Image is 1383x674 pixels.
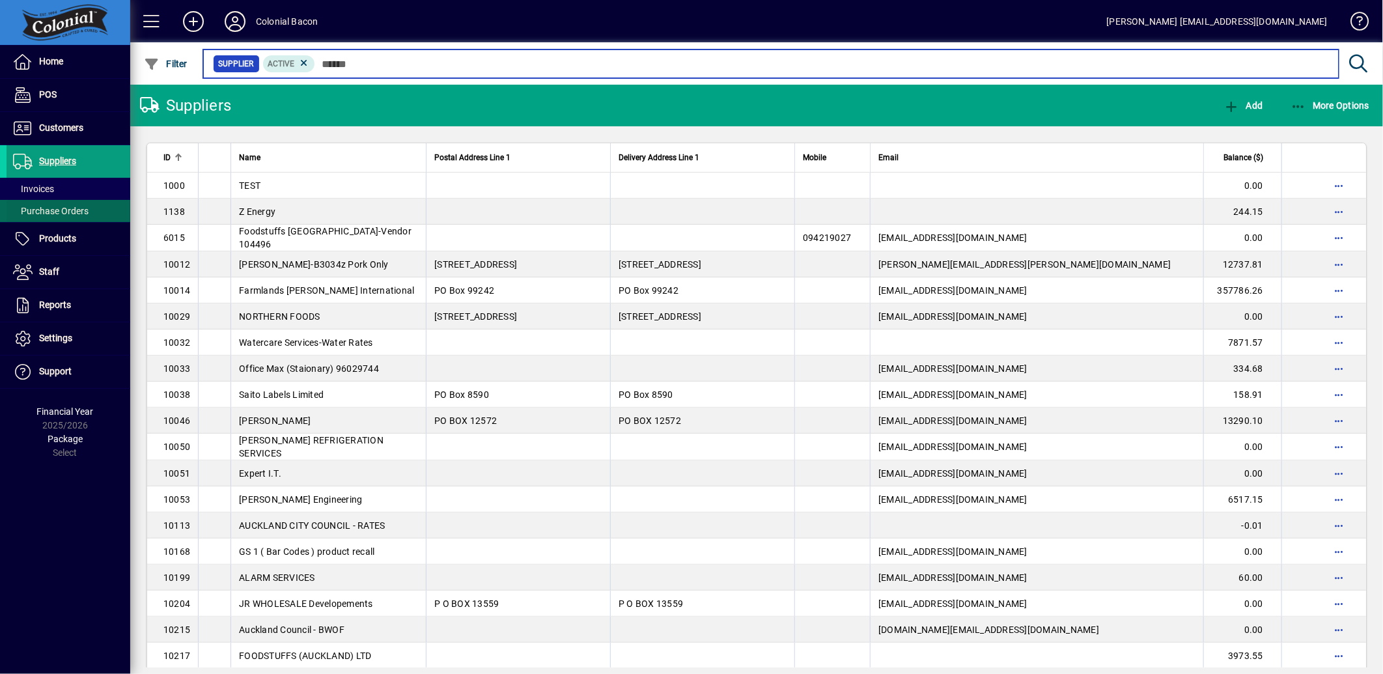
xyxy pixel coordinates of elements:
[7,112,130,145] a: Customers
[1329,201,1350,222] button: More options
[1341,3,1367,45] a: Knowledge Base
[1329,410,1350,431] button: More options
[434,311,517,322] span: [STREET_ADDRESS]
[7,256,130,288] a: Staff
[173,10,214,33] button: Add
[163,180,185,191] span: 1000
[1329,436,1350,457] button: More options
[434,285,494,296] span: PO Box 99242
[1203,617,1281,643] td: 0.00
[39,300,71,310] span: Reports
[239,389,324,400] span: Saito Labels Limited
[239,206,275,217] span: Z Energy
[163,363,190,374] span: 10033
[214,10,256,33] button: Profile
[239,546,374,557] span: GS 1 ( Bar Codes ) product recall
[878,363,1027,374] span: [EMAIL_ADDRESS][DOMAIN_NAME]
[619,311,701,322] span: [STREET_ADDRESS]
[239,415,311,426] span: [PERSON_NAME]
[39,266,59,277] span: Staff
[140,95,231,116] div: Suppliers
[7,322,130,355] a: Settings
[13,184,54,194] span: Invoices
[434,150,510,165] span: Postal Address Line 1
[239,311,320,322] span: NORTHERN FOODS
[48,434,83,444] span: Package
[1203,173,1281,199] td: 0.00
[239,259,389,270] span: [PERSON_NAME]-B3034z Pork Only
[239,494,362,505] span: [PERSON_NAME] Engineering
[239,285,414,296] span: Farmlands [PERSON_NAME] International
[7,356,130,388] a: Support
[1203,460,1281,486] td: 0.00
[1107,11,1328,32] div: [PERSON_NAME] [EMAIL_ADDRESS][DOMAIN_NAME]
[163,285,190,296] span: 10014
[1329,593,1350,614] button: More options
[878,150,899,165] span: Email
[803,150,862,165] div: Mobile
[7,178,130,200] a: Invoices
[239,625,344,635] span: Auckland Council - BWOF
[239,363,379,374] span: Office Max (Staionary) 96029744
[239,520,385,531] span: AUCKLAND CITY COUNCIL - RATES
[39,156,76,166] span: Suppliers
[1287,94,1373,117] button: More Options
[1203,225,1281,251] td: 0.00
[144,59,188,69] span: Filter
[268,59,295,68] span: Active
[39,233,76,244] span: Products
[619,415,681,426] span: PO BOX 12572
[239,226,412,249] span: Foodstuffs [GEOGRAPHIC_DATA]-Vendor 104496
[239,572,315,583] span: ALARM SERVICES
[163,150,171,165] span: ID
[263,55,315,72] mat-chip: Activation Status: Active
[7,46,130,78] a: Home
[1329,541,1350,562] button: More options
[1203,356,1281,382] td: 334.68
[1329,645,1350,666] button: More options
[163,150,190,165] div: ID
[1203,330,1281,356] td: 7871.57
[1329,384,1350,405] button: More options
[239,598,373,609] span: JR WHOLESALE Developements
[163,572,190,583] span: 10199
[163,651,190,661] span: 10217
[163,337,190,348] span: 10032
[163,311,190,322] span: 10029
[7,200,130,222] a: Purchase Orders
[1203,199,1281,225] td: 244.15
[434,389,489,400] span: PO Box 8590
[878,468,1027,479] span: [EMAIL_ADDRESS][DOMAIN_NAME]
[1203,408,1281,434] td: 13290.10
[1203,486,1281,513] td: 6517.15
[1291,100,1370,111] span: More Options
[1220,94,1266,117] button: Add
[239,150,260,165] span: Name
[1329,306,1350,327] button: More options
[619,150,699,165] span: Delivery Address Line 1
[163,415,190,426] span: 10046
[39,333,72,343] span: Settings
[878,285,1027,296] span: [EMAIL_ADDRESS][DOMAIN_NAME]
[878,259,1171,270] span: [PERSON_NAME][EMAIL_ADDRESS][PERSON_NAME][DOMAIN_NAME]
[619,285,678,296] span: PO Box 99242
[163,546,190,557] span: 10168
[803,150,826,165] span: Mobile
[39,89,57,100] span: POS
[434,259,517,270] span: [STREET_ADDRESS]
[1329,463,1350,484] button: More options
[878,311,1027,322] span: [EMAIL_ADDRESS][DOMAIN_NAME]
[619,389,673,400] span: PO Box 8590
[1203,382,1281,408] td: 158.91
[163,468,190,479] span: 10051
[1329,515,1350,536] button: More options
[1329,280,1350,301] button: More options
[163,625,190,635] span: 10215
[1203,539,1281,565] td: 0.00
[163,442,190,452] span: 10050
[1329,567,1350,588] button: More options
[7,289,130,322] a: Reports
[1329,332,1350,353] button: More options
[1203,434,1281,460] td: 0.00
[163,520,190,531] span: 10113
